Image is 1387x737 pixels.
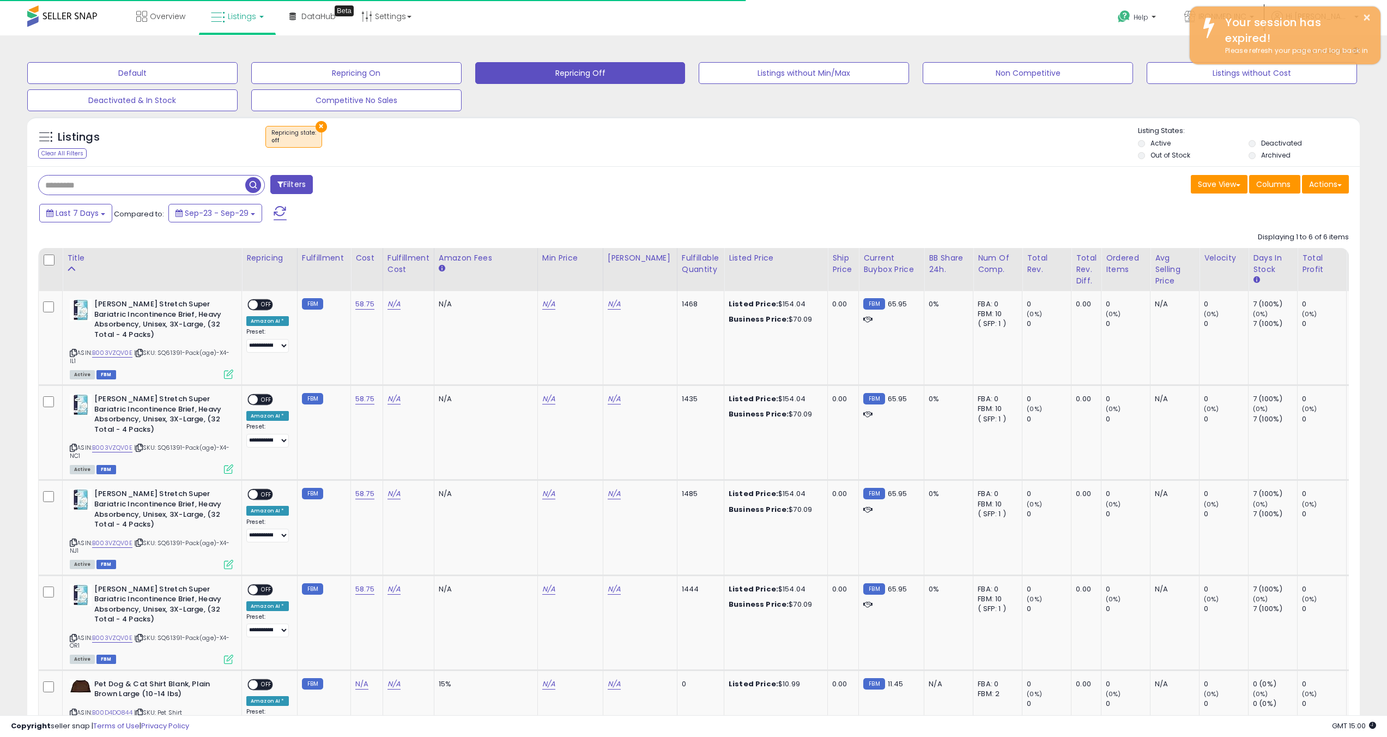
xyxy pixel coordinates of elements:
[11,721,189,732] div: seller snap | |
[246,252,293,264] div: Repricing
[978,252,1017,275] div: Num of Comp.
[888,299,907,309] span: 65.95
[978,299,1014,309] div: FBA: 0
[270,175,313,194] button: Filters
[929,394,965,404] div: 0%
[863,298,885,310] small: FBM
[439,252,533,264] div: Amazon Fees
[1155,252,1195,287] div: Avg Selling Price
[1106,319,1150,329] div: 0
[729,315,819,324] div: $70.09
[978,584,1014,594] div: FBA: 0
[1155,299,1191,309] div: N/A
[93,721,140,731] a: Terms of Use
[1253,299,1297,309] div: 7 (100%)
[1027,489,1071,499] div: 0
[96,655,116,664] span: FBM
[729,488,778,499] b: Listed Price:
[316,121,327,132] button: ×
[246,708,289,733] div: Preset:
[355,299,374,310] a: 58.75
[70,584,92,606] img: 41MqkCEdoQL._SL40_.jpg
[94,394,227,437] b: [PERSON_NAME] Stretch Super Bariatric Incontinence Brief, Heavy Absorbency, Unisex, 3X-Large, (32...
[1302,394,1346,404] div: 0
[1253,690,1268,698] small: (0%)
[1302,500,1317,509] small: (0%)
[1253,414,1297,424] div: 7 (100%)
[258,300,275,310] span: OFF
[302,678,323,690] small: FBM
[729,299,819,309] div: $154.04
[58,130,100,145] h5: Listings
[978,679,1014,689] div: FBA: 0
[832,679,850,689] div: 0.00
[1302,319,1346,329] div: 0
[1076,489,1093,499] div: 0.00
[1204,404,1219,413] small: (0%)
[832,299,850,309] div: 0.00
[70,539,230,555] span: | SKU: SQ61391-Pack(age)-X4-NJ1
[1204,509,1248,519] div: 0
[1204,299,1248,309] div: 0
[1256,179,1291,190] span: Columns
[1106,404,1121,413] small: (0%)
[70,394,233,473] div: ASIN:
[1076,394,1093,404] div: 0.00
[1204,489,1248,499] div: 0
[1302,299,1346,309] div: 0
[1302,699,1346,709] div: 0
[70,489,233,567] div: ASIN:
[387,488,401,499] a: N/A
[608,394,621,404] a: N/A
[134,708,183,717] span: | SKU: Pet Shirt
[1261,150,1291,160] label: Archived
[246,506,289,516] div: Amazon AI *
[929,489,965,499] div: 0%
[608,679,621,690] a: N/A
[70,560,95,569] span: All listings currently available for purchase on Amazon
[729,409,789,419] b: Business Price:
[1253,252,1293,275] div: Days In Stock
[1027,414,1071,424] div: 0
[608,488,621,499] a: N/A
[258,395,275,404] span: OFF
[96,560,116,569] span: FBM
[888,679,904,689] span: 11.45
[729,314,789,324] b: Business Price:
[608,252,673,264] div: [PERSON_NAME]
[729,505,819,515] div: $70.09
[1106,500,1121,509] small: (0%)
[542,679,555,690] a: N/A
[1117,10,1131,23] i: Get Help
[1217,15,1372,46] div: Your session has expired!
[1302,310,1317,318] small: (0%)
[1027,404,1042,413] small: (0%)
[682,489,716,499] div: 1485
[271,137,316,144] div: off
[92,708,132,717] a: B00D4DO844
[1155,394,1191,404] div: N/A
[92,633,132,643] a: B003VZQV0E
[699,62,909,84] button: Listings without Min/Max
[1302,584,1346,594] div: 0
[92,539,132,548] a: B003VZQV0E
[729,584,819,594] div: $154.04
[929,679,965,689] div: N/A
[863,252,919,275] div: Current Buybox Price
[1027,699,1071,709] div: 0
[729,600,819,609] div: $70.09
[246,423,289,448] div: Preset:
[888,488,907,499] span: 65.95
[1253,319,1297,329] div: 7 (100%)
[978,309,1014,319] div: FBM: 10
[70,370,95,379] span: All listings currently available for purchase on Amazon
[1027,299,1071,309] div: 0
[1204,310,1219,318] small: (0%)
[832,584,850,594] div: 0.00
[335,5,354,16] div: Tooltip anchor
[246,518,289,543] div: Preset:
[1253,595,1268,603] small: (0%)
[1027,252,1067,275] div: Total Rev.
[1253,604,1297,614] div: 7 (100%)
[1204,690,1219,698] small: (0%)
